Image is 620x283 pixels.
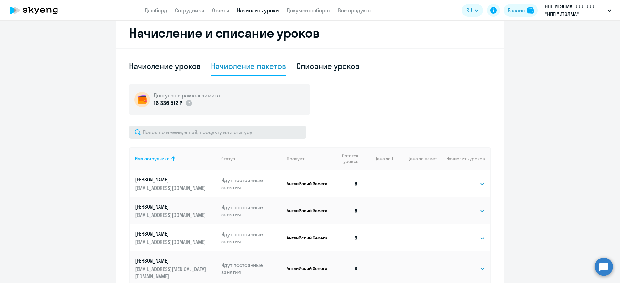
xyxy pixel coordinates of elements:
[287,208,330,214] p: Английский General
[287,156,330,161] div: Продукт
[393,147,437,170] th: Цена за пакет
[330,170,363,197] td: 9
[330,224,363,251] td: 9
[135,266,207,280] p: [EMAIL_ADDRESS][MEDICAL_DATA][DOMAIN_NAME]
[330,197,363,224] td: 9
[287,181,330,187] p: Английский General
[221,204,282,218] p: Идут постоянные занятия
[237,7,279,14] a: Начислить уроки
[466,6,472,14] span: RU
[135,156,216,161] div: Имя сотрудника
[135,156,170,161] div: Имя сотрудника
[437,147,490,170] th: Начислить уроков
[129,25,491,41] h2: Начисление и списание уроков
[135,203,207,210] p: [PERSON_NAME]
[363,147,393,170] th: Цена за 1
[211,61,286,71] div: Начисление пакетов
[508,6,525,14] div: Баланс
[336,153,358,164] span: Остаток уроков
[221,177,282,191] p: Идут постоянные занятия
[154,99,182,107] p: 18 336 512 ₽
[462,4,483,17] button: RU
[135,257,216,280] a: [PERSON_NAME][EMAIL_ADDRESS][MEDICAL_DATA][DOMAIN_NAME]
[129,126,306,139] input: Поиск по имени, email, продукту или статусу
[504,4,538,17] button: Балансbalance
[134,92,150,107] img: wallet-circle.png
[287,156,304,161] div: Продукт
[527,7,534,14] img: balance
[135,176,207,183] p: [PERSON_NAME]
[135,176,216,191] a: [PERSON_NAME][EMAIL_ADDRESS][DOMAIN_NAME]
[135,203,216,219] a: [PERSON_NAME][EMAIL_ADDRESS][DOMAIN_NAME]
[296,61,360,71] div: Списание уроков
[145,7,167,14] a: Дашборд
[175,7,204,14] a: Сотрудники
[336,153,363,164] div: Остаток уроков
[212,7,229,14] a: Отчеты
[545,3,605,18] p: НПП ИТЭЛМА, ООО, ООО "НПП "ИТЭЛМА"
[287,235,330,241] p: Английский General
[221,231,282,245] p: Идут постоянные занятия
[135,257,207,264] p: [PERSON_NAME]
[542,3,615,18] button: НПП ИТЭЛМА, ООО, ООО "НПП "ИТЭЛМА"
[287,266,330,271] p: Английский General
[129,61,201,71] div: Начисление уроков
[221,261,282,276] p: Идут постоянные занятия
[338,7,372,14] a: Все продукты
[135,211,207,219] p: [EMAIL_ADDRESS][DOMAIN_NAME]
[154,92,220,99] h5: Доступно в рамках лимита
[221,156,282,161] div: Статус
[135,230,207,237] p: [PERSON_NAME]
[221,156,235,161] div: Статус
[135,239,207,246] p: [EMAIL_ADDRESS][DOMAIN_NAME]
[135,184,207,191] p: [EMAIL_ADDRESS][DOMAIN_NAME]
[287,7,330,14] a: Документооборот
[135,230,216,246] a: [PERSON_NAME][EMAIL_ADDRESS][DOMAIN_NAME]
